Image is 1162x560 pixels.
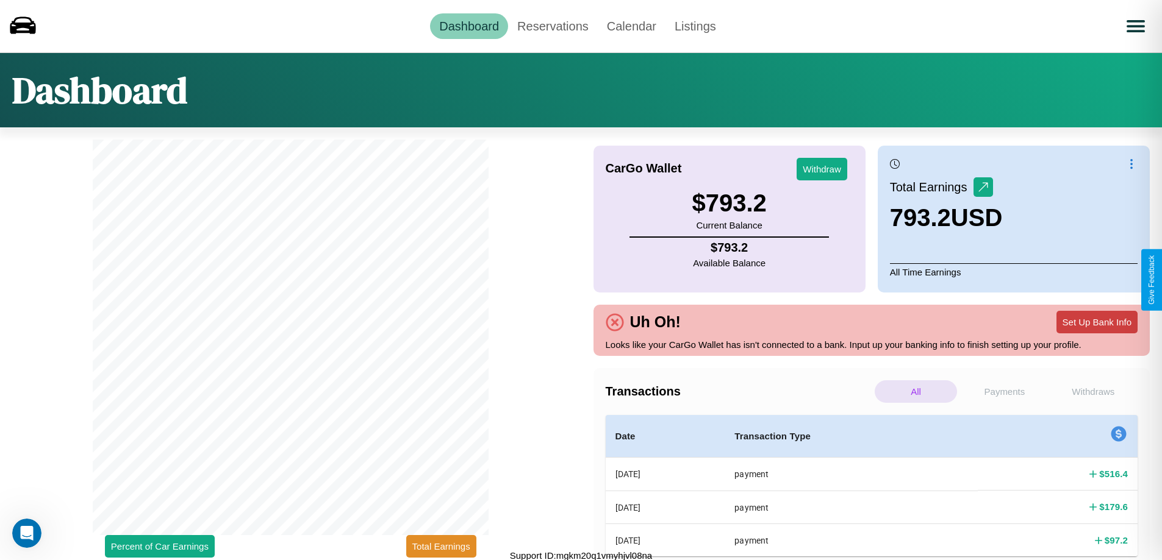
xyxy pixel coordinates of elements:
h1: Dashboard [12,65,187,115]
p: Withdraws [1052,380,1135,403]
button: Withdraw [797,158,847,180]
th: payment [725,524,978,556]
button: Total Earnings [406,535,476,558]
p: Total Earnings [890,176,974,198]
th: [DATE] [606,458,725,491]
th: [DATE] [606,491,725,523]
h4: CarGo Wallet [606,161,682,175]
div: Give Feedback [1147,255,1156,305]
button: Open menu [1119,9,1153,43]
h4: Uh Oh! [624,313,687,331]
a: Listings [665,13,725,39]
p: Looks like your CarGo Wallet has isn't connected to a bank. Input up your banking info to finish ... [606,336,1138,353]
p: Payments [963,380,1045,403]
h4: Date [615,429,715,444]
h4: Transaction Type [734,429,968,444]
h4: Transactions [606,385,872,399]
th: payment [725,458,978,491]
button: Percent of Car Earnings [105,535,215,558]
p: Available Balance [693,255,766,271]
th: [DATE] [606,524,725,556]
iframe: Intercom live chat [12,519,41,548]
p: Current Balance [692,217,766,233]
a: Dashboard [430,13,508,39]
button: Set Up Bank Info [1056,311,1138,333]
h4: $ 179.6 [1099,500,1128,513]
th: payment [725,491,978,523]
h4: $ 516.4 [1099,467,1128,480]
h3: 793.2 USD [890,204,1003,232]
a: Calendar [598,13,665,39]
a: Reservations [508,13,598,39]
h3: $ 793.2 [692,190,766,217]
h4: $ 97.2 [1105,534,1128,547]
h4: $ 793.2 [693,241,766,255]
p: All Time Earnings [890,263,1138,280]
p: All [875,380,957,403]
table: simple table [606,415,1138,556]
